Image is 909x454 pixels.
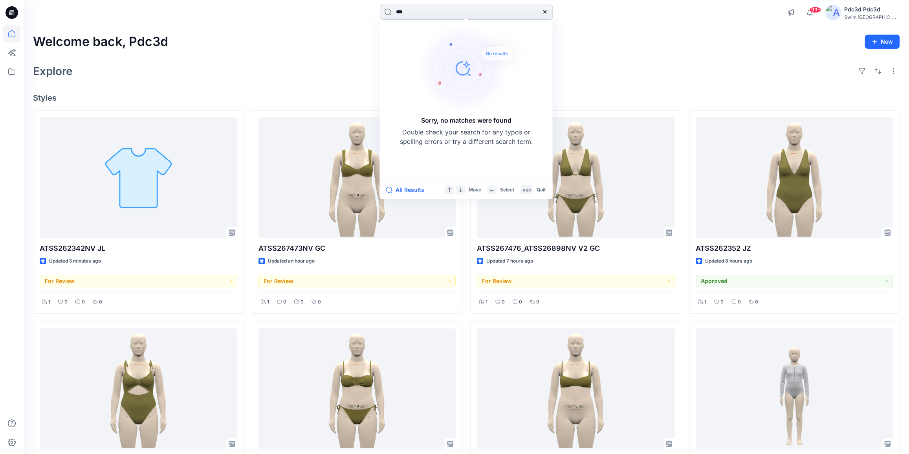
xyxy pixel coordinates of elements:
[738,298,741,306] p: 0
[477,328,674,449] a: ATSS267461NV JZ
[865,35,900,49] button: New
[486,257,533,265] p: Updated 7 hours ago
[696,243,893,254] p: ATSS262352 JZ
[258,328,456,449] a: ATSS267475_ATSS268298 JZ
[301,298,304,306] p: 0
[477,243,674,254] p: ATSS267476_ATSS26898NV V2 GC
[468,186,481,194] p: Move
[283,298,286,306] p: 0
[64,298,68,306] p: 0
[33,93,900,103] h4: Styles
[99,298,102,306] p: 0
[49,257,101,265] p: Updated 5 minutes ago
[48,298,50,306] p: 1
[536,186,545,194] p: Quit
[825,5,841,20] img: avatar
[386,185,429,195] button: All Results
[417,21,527,116] img: Sorry, no matches were found
[486,298,487,306] p: 1
[720,298,724,306] p: 0
[258,117,456,238] a: ATSS267473NV GC
[477,117,674,238] a: ATSS267476_ATSS26898NV V2 GC
[82,298,85,306] p: 0
[705,257,752,265] p: Updated 8 hours ago
[318,298,321,306] p: 0
[536,298,539,306] p: 0
[500,186,514,194] p: Select
[268,257,315,265] p: Updated an hour ago
[809,7,821,13] span: 99+
[33,65,73,77] h2: Explore
[267,298,269,306] p: 1
[704,298,706,306] p: 1
[258,243,456,254] p: ATSS267473NV GC
[519,298,522,306] p: 0
[33,35,168,49] h2: Welcome back, Pdc3d
[522,186,531,194] p: esc
[755,298,758,306] p: 0
[40,117,237,238] a: ATSS262342NV JL
[696,328,893,449] a: P6Y8Z6 GSA 2025.09.02
[844,14,899,20] div: Swim [GEOGRAPHIC_DATA]
[696,117,893,238] a: ATSS262352 JZ
[40,243,237,254] p: ATSS262342NV JL
[399,127,533,146] p: Double check your search for any typos or spelling errors or try a different search term.
[40,328,237,449] a: ATSS262348 GC
[502,298,505,306] p: 0
[844,5,899,14] div: Pdc3d Pdc3d
[421,116,511,125] h5: Sorry, no matches were found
